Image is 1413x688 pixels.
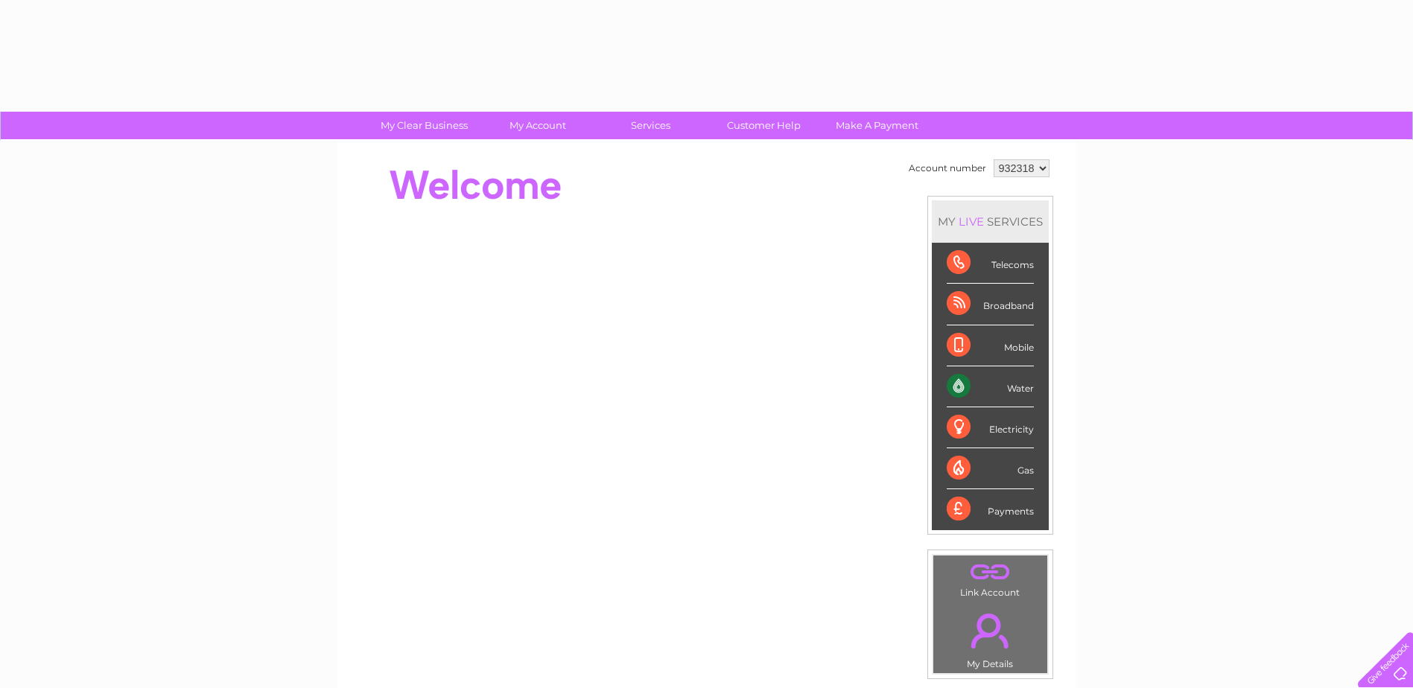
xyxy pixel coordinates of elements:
[933,601,1048,674] td: My Details
[947,325,1034,366] div: Mobile
[816,112,939,139] a: Make A Payment
[905,156,990,181] td: Account number
[937,605,1044,657] a: .
[589,112,712,139] a: Services
[947,366,1034,407] div: Water
[947,284,1034,325] div: Broadband
[947,243,1034,284] div: Telecoms
[476,112,599,139] a: My Account
[956,214,987,229] div: LIVE
[947,448,1034,489] div: Gas
[933,555,1048,602] td: Link Account
[702,112,825,139] a: Customer Help
[947,407,1034,448] div: Electricity
[363,112,486,139] a: My Clear Business
[937,559,1044,585] a: .
[932,200,1049,243] div: MY SERVICES
[947,489,1034,529] div: Payments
